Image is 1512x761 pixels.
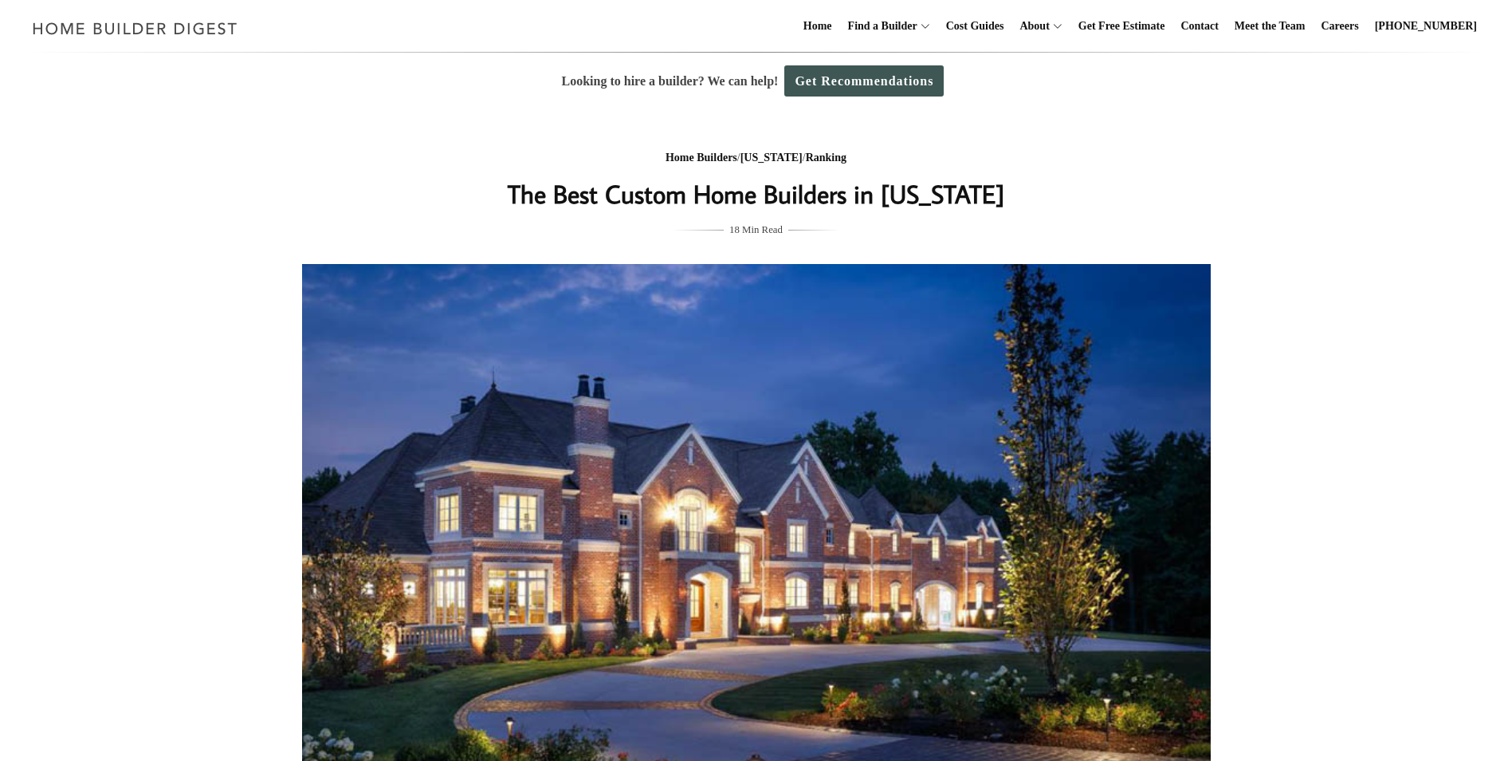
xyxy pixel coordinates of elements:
a: Ranking [806,152,846,164]
a: Get Recommendations [784,65,944,97]
a: Meet the Team [1228,1,1312,52]
a: Cost Guides [940,1,1011,52]
a: Contact [1174,1,1224,52]
a: Find a Builder [842,1,917,52]
a: Home [797,1,838,52]
a: Careers [1315,1,1365,52]
span: 18 Min Read [729,221,783,239]
a: [PHONE_NUMBER] [1369,1,1483,52]
h1: The Best Custom Home Builders in [US_STATE] [438,175,1074,213]
img: Home Builder Digest [26,13,245,44]
a: Home Builders [666,152,737,164]
a: Get Free Estimate [1072,1,1172,52]
a: About [1013,1,1049,52]
a: [US_STATE] [740,152,803,164]
div: / / [438,148,1074,168]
